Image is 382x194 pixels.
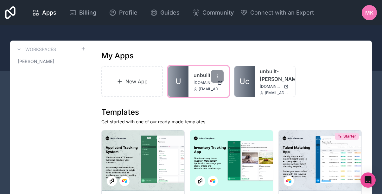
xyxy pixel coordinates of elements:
[202,8,234,17] span: Community
[101,66,163,97] a: New App
[18,58,54,65] span: [PERSON_NAME]
[239,76,250,87] span: Uc
[240,8,314,17] button: Connect with an Expert
[119,8,137,17] span: Profile
[360,172,376,188] div: Open Intercom Messenger
[194,80,215,85] span: [DOMAIN_NAME]
[234,66,255,97] a: Uc
[260,84,281,89] span: [DOMAIN_NAME][PERSON_NAME]
[168,66,188,97] a: U
[286,178,291,184] img: Airtable Logo
[15,56,86,67] a: [PERSON_NAME]
[122,178,127,184] img: Airtable Logo
[27,6,61,20] a: Apps
[15,46,56,53] a: Workspaces
[64,6,101,20] a: Billing
[175,76,181,87] span: U
[79,8,96,17] span: Billing
[101,107,362,117] h1: Templates
[145,6,185,20] a: Guides
[265,90,290,95] span: [EMAIL_ADDRESS][DOMAIN_NAME]
[365,9,373,16] span: MK
[194,80,224,85] a: [DOMAIN_NAME]
[25,46,56,53] h3: Workspaces
[210,178,215,184] img: Airtable Logo
[260,68,290,83] a: unbuilt-[PERSON_NAME]
[187,6,239,20] a: Community
[194,71,224,79] a: unbuilt
[199,87,224,92] span: [EMAIL_ADDRESS][DOMAIN_NAME]
[260,84,290,89] a: [DOMAIN_NAME][PERSON_NAME]
[250,8,314,17] span: Connect with an Expert
[101,119,362,125] p: Get started with one of our ready-made templates
[104,6,143,20] a: Profile
[42,8,56,17] span: Apps
[101,51,134,61] h1: My Apps
[160,8,180,17] span: Guides
[343,134,356,139] span: Starter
